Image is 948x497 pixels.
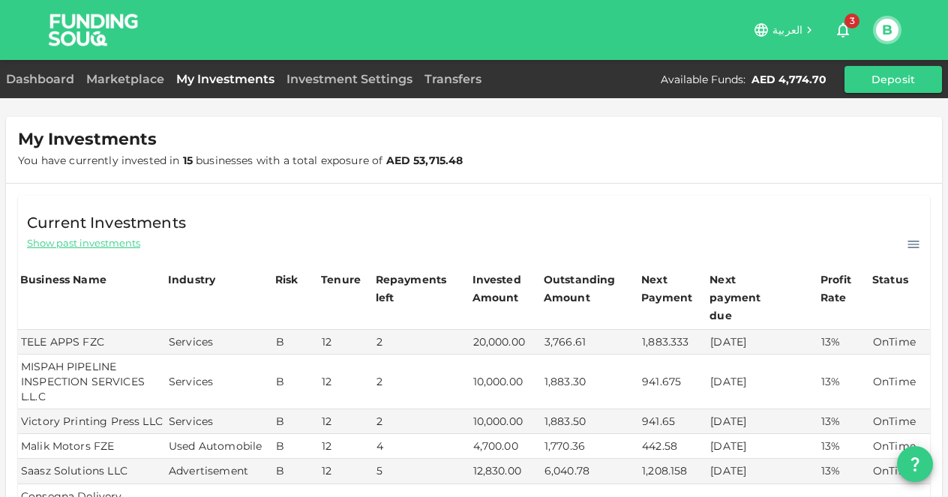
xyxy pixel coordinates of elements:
[541,409,639,434] td: 1,883.50
[18,355,166,409] td: MISPAH PIPELINE INSPECTION SERVICES L.L.C
[818,459,870,484] td: 13%
[18,129,157,150] span: My Investments
[166,330,273,355] td: Services
[751,72,826,87] div: AED 4,774.70
[709,271,784,325] div: Next payment due
[870,409,930,434] td: OnTime
[170,72,280,86] a: My Investments
[321,271,361,289] div: Tenure
[707,330,818,355] td: [DATE]
[6,72,80,86] a: Dashboard
[319,355,373,409] td: 12
[373,459,470,484] td: 5
[275,271,305,289] div: Risk
[319,434,373,459] td: 12
[639,355,707,409] td: 941.675
[707,409,818,434] td: [DATE]
[273,459,319,484] td: B
[18,330,166,355] td: TELE APPS FZC
[20,271,106,289] div: Business Name
[639,409,707,434] td: 941.65
[707,434,818,459] td: [DATE]
[373,434,470,459] td: 4
[166,434,273,459] td: Used Automobile
[319,459,373,484] td: 12
[273,330,319,355] td: B
[18,434,166,459] td: Malik Motors FZE
[820,271,868,307] div: Profit Rate
[376,271,451,307] div: Repayments left
[639,459,707,484] td: 1,208.158
[541,355,639,409] td: 1,883.30
[472,271,539,307] div: Invested Amount
[639,434,707,459] td: 442.58
[876,19,898,41] button: B
[818,434,870,459] td: 13%
[386,154,463,167] strong: AED 53,715.48
[661,72,745,87] div: Available Funds :
[166,355,273,409] td: Services
[183,154,193,167] strong: 15
[870,355,930,409] td: OnTime
[470,409,541,434] td: 10,000.00
[418,72,487,86] a: Transfers
[470,459,541,484] td: 12,830.00
[80,72,170,86] a: Marketplace
[319,409,373,434] td: 12
[373,409,470,434] td: 2
[844,13,859,28] span: 3
[872,271,910,289] div: Status
[541,434,639,459] td: 1,770.36
[280,72,418,86] a: Investment Settings
[18,154,463,167] span: You have currently invested in businesses with a total exposure of
[373,355,470,409] td: 2
[168,271,215,289] div: Industry
[470,355,541,409] td: 10,000.00
[541,459,639,484] td: 6,040.78
[897,446,933,482] button: question
[870,434,930,459] td: OnTime
[870,459,930,484] td: OnTime
[166,459,273,484] td: Advertisement
[273,434,319,459] td: B
[319,330,373,355] td: 12
[470,330,541,355] td: 20,000.00
[541,330,639,355] td: 3,766.61
[772,23,802,37] span: العربية
[544,271,619,307] div: Outstanding Amount
[641,271,705,307] div: Next Payment
[818,355,870,409] td: 13%
[18,459,166,484] td: Saasz Solutions LLC
[273,355,319,409] td: B
[818,330,870,355] td: 13%
[818,409,870,434] td: 13%
[828,15,858,45] button: 3
[27,236,140,250] span: Show past investments
[707,459,818,484] td: [DATE]
[870,330,930,355] td: OnTime
[27,211,186,235] span: Current Investments
[639,330,707,355] td: 1,883.333
[470,434,541,459] td: 4,700.00
[166,409,273,434] td: Services
[18,409,166,434] td: Victory Printing Press LLC
[707,355,818,409] td: [DATE]
[273,409,319,434] td: B
[373,330,470,355] td: 2
[844,66,942,93] button: Deposit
